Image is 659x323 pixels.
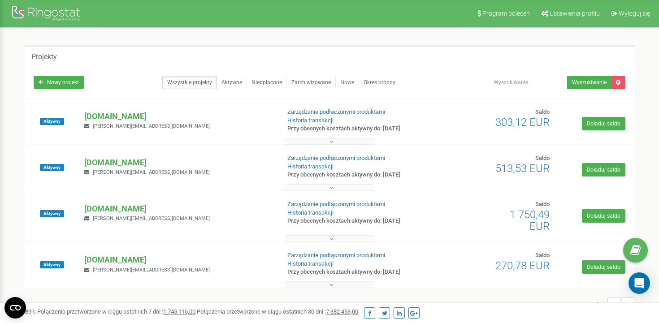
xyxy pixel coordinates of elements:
span: Połączenia przetworzone w ciągu ostatnich 7 dni : [37,308,195,315]
span: 270,78 EUR [495,259,550,272]
a: Zarchiwizowane [286,76,336,89]
span: Program poleceń [482,10,530,17]
span: Aktywny [40,118,64,125]
span: [PERSON_NAME][EMAIL_ADDRESS][DOMAIN_NAME] [93,169,210,175]
span: 513,53 EUR [495,162,550,175]
a: Historia transakcji [287,260,334,267]
p: Przy obecnych kosztach aktywny do: [DATE] [287,171,425,179]
button: Open CMP widget [4,297,26,319]
p: [DOMAIN_NAME] [84,111,273,122]
p: [DOMAIN_NAME] [84,203,273,215]
a: Zarządzanie podłączonymi produktami [287,201,385,207]
nav: ... [581,289,634,320]
span: Aktywny [40,164,64,171]
span: 1 750,49 EUR [510,208,550,233]
a: Doładuj saldo [582,163,625,177]
a: Nowy projekt [34,76,84,89]
div: Open Intercom Messenger [629,272,650,294]
span: [PERSON_NAME][EMAIL_ADDRESS][DOMAIN_NAME] [93,123,210,129]
u: 1 745 115,00 [163,308,195,315]
span: [PERSON_NAME][EMAIL_ADDRESS][DOMAIN_NAME] [93,215,210,221]
p: Przy obecnych kosztach aktywny do: [DATE] [287,268,425,276]
a: Aktywne [217,76,247,89]
a: Zarządzanie podłączonymi produktami [287,108,385,115]
u: 7 382 453,00 [326,308,358,315]
button: Wyszukiwanie [567,76,611,89]
span: Saldo [535,155,550,161]
p: Przy obecnych kosztach aktywny do: [DATE] [287,217,425,225]
a: Nowe [335,76,359,89]
span: 303,12 EUR [495,116,550,129]
a: Wszystkie projekty [162,76,217,89]
p: [DOMAIN_NAME] [84,254,273,266]
a: Doładuj saldo [582,209,625,223]
a: Doładuj saldo [582,117,625,130]
a: Historia transakcji [287,209,334,216]
span: 1 - 4 of 4 [581,297,607,311]
a: Doładuj saldo [582,260,625,274]
a: Nieopłacone [247,76,287,89]
span: Aktywny [40,210,64,217]
span: Wyloguj się [619,10,650,17]
span: Saldo [535,252,550,258]
span: Aktywny [40,261,64,268]
a: Zarządzanie podłączonymi produktami [287,155,385,161]
span: Saldo [535,201,550,207]
p: Przy obecnych kosztach aktywny do: [DATE] [287,125,425,133]
h5: Projekty [31,53,57,61]
input: Wyszukiwanie [488,76,568,89]
a: Historia transakcji [287,117,334,124]
span: Połączenia przetworzone w ciągu ostatnich 30 dni : [197,308,358,315]
span: Ustawienia profilu [550,10,600,17]
a: Zarządzanie podłączonymi produktami [287,252,385,258]
a: Okres próbny [359,76,400,89]
span: [PERSON_NAME][EMAIL_ADDRESS][DOMAIN_NAME] [93,267,210,273]
a: Historia transakcji [287,163,334,170]
span: Saldo [535,108,550,115]
p: [DOMAIN_NAME] [84,157,273,168]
